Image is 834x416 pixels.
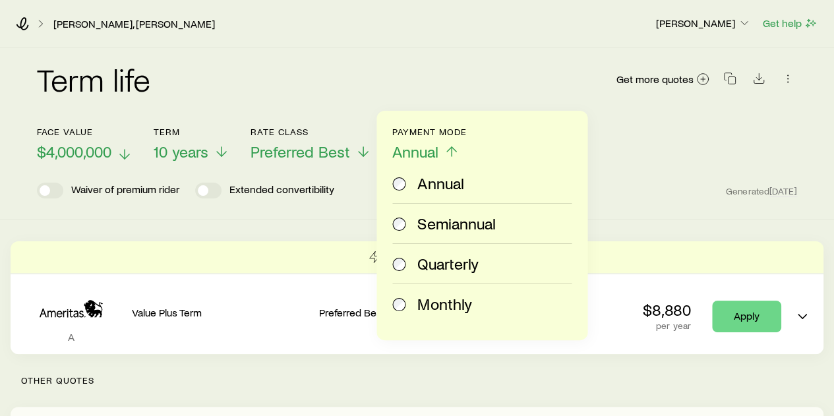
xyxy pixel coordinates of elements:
span: Get more quotes [616,74,694,84]
p: $8,880 [643,301,691,319]
a: Get more quotes [616,72,710,87]
span: 10 years [154,142,208,161]
button: Rate ClassPreferred Best [251,127,371,162]
p: [PERSON_NAME] [656,16,751,30]
a: Download CSV [750,74,768,87]
span: $4,000,000 [37,142,111,161]
p: Waiver of premium rider [71,183,179,198]
span: Annual [392,142,438,161]
span: [DATE] [769,185,797,197]
p: Other Quotes [11,354,823,407]
div: Term quotes [11,241,823,354]
p: Term [154,127,229,137]
a: Apply [712,301,781,332]
button: Payment ModeAnnual [392,127,467,162]
button: Term10 years [154,127,229,162]
p: Payment Mode [392,127,467,137]
h2: Term life [37,63,150,95]
p: per year [643,320,691,331]
p: Face value [37,127,133,137]
p: Value Plus Term [132,306,309,319]
p: Rate Class [251,127,371,137]
p: A [21,330,121,343]
span: Generated [726,185,797,197]
p: Preferred Best [319,306,452,319]
a: [PERSON_NAME], [PERSON_NAME] [53,18,216,30]
button: Face value$4,000,000 [37,127,133,162]
button: Get help [762,16,818,31]
p: Extended convertibility [229,183,334,198]
span: Preferred Best [251,142,350,161]
button: [PERSON_NAME] [655,16,752,32]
